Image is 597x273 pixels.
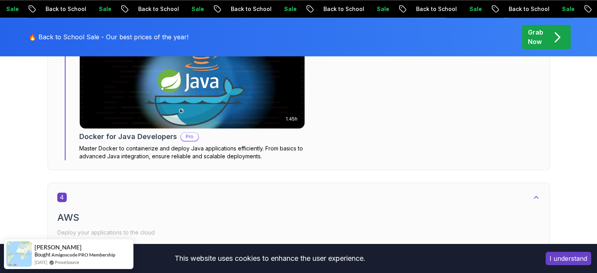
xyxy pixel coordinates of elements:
p: Grab Now [528,27,543,46]
div: This website uses cookies to enhance the user experience. [6,250,534,267]
p: Back to School [486,5,539,13]
p: Pro [181,133,198,141]
span: [DATE] [35,259,47,266]
a: Amigoscode PRO Membership [51,252,115,258]
a: Docker for Java Developers card1.45hDocker for Java DevelopersProMaster Docker to containerize an... [79,35,305,160]
span: [PERSON_NAME] [35,244,82,251]
button: Accept cookies [546,252,591,265]
p: Sale [261,5,286,13]
p: Sale [539,5,564,13]
a: ProveSource [55,259,79,266]
p: Back to School [300,5,354,13]
p: Master Docker to containerize and deploy Java applications efficiently. From basics to advanced J... [79,145,305,160]
p: Deploy your applications to the cloud [57,227,540,238]
p: Back to School [393,5,446,13]
h2: Docker for Java Developers [79,131,177,142]
h2: AWS [57,211,540,224]
p: Back to School [208,5,261,13]
p: Sale [446,5,471,13]
p: Back to School [115,5,168,13]
span: 4 [57,192,67,202]
img: Docker for Java Developers card [80,35,305,128]
p: 🔥 Back to School Sale - Our best prices of the year! [29,32,188,42]
p: Sale [354,5,379,13]
p: Back to School [22,5,76,13]
span: Bought [35,251,51,258]
p: 1.45h [286,116,298,122]
img: provesource social proof notification image [6,241,32,267]
p: Sale [168,5,194,13]
p: Sale [76,5,101,13]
